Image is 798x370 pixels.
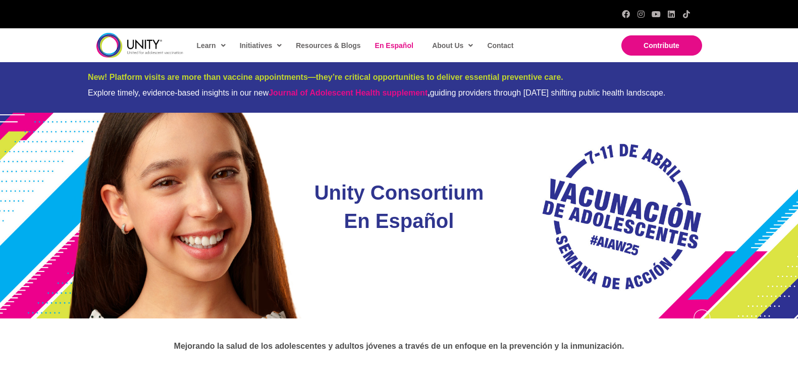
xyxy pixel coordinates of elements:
[621,35,702,56] a: Contribute
[296,41,360,50] span: Resources & Blogs
[88,73,563,81] span: New! Platform visits are more than vaccine appointments—they’re critical opportunities to deliver...
[269,88,428,97] a: Journal of Adolescent Health supplement
[644,41,679,50] span: Contribute
[370,34,417,57] a: En Español
[637,10,645,18] a: Instagram
[432,38,473,53] span: About Us
[667,10,675,18] a: LinkedIn
[487,41,513,50] span: Contact
[682,10,690,18] a: TikTok
[375,41,413,50] span: En Español
[96,33,183,58] img: unity-logo-dark
[88,88,710,98] div: Explore timely, evidence-based insights in our new guiding providers through [DATE] shifting publ...
[652,10,660,18] a: YouTube
[314,181,484,232] span: Unity Consortium En Español
[427,34,477,57] a: About Us
[269,88,430,97] strong: ,
[197,38,226,53] span: Learn
[482,34,517,57] a: Contact
[291,34,364,57] a: Resources & Blogs
[174,342,624,350] strong: Mejorando la salud de los adolescentes y adultos jóvenes a través de un enfoque en la prevención ...
[622,10,630,18] a: Facebook
[240,38,282,53] span: Initiatives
